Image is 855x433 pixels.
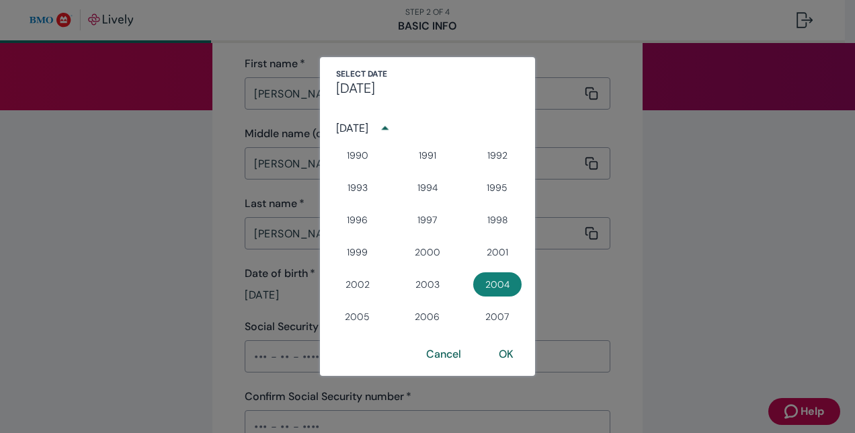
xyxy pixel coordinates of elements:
[473,143,522,167] button: 1992
[410,338,477,370] button: Cancel
[336,80,375,96] h4: [DATE]
[483,338,530,370] button: OK
[473,208,522,232] button: 1998
[403,272,452,297] button: 2003
[336,120,368,136] div: [DATE]
[473,305,522,329] button: 2007
[372,116,397,141] button: year view is open, switch to calendar view
[336,68,387,80] span: Select date
[333,143,382,167] button: 1990
[333,305,382,329] button: 2005
[403,143,452,167] button: 1991
[333,240,382,264] button: 1999
[403,240,452,264] button: 2000
[333,272,382,297] button: 2002
[473,272,522,297] button: 2004
[333,208,382,232] button: 1996
[403,208,452,232] button: 1997
[473,175,522,200] button: 1995
[333,175,382,200] button: 1993
[473,240,522,264] button: 2001
[403,175,452,200] button: 1994
[403,305,452,329] button: 2006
